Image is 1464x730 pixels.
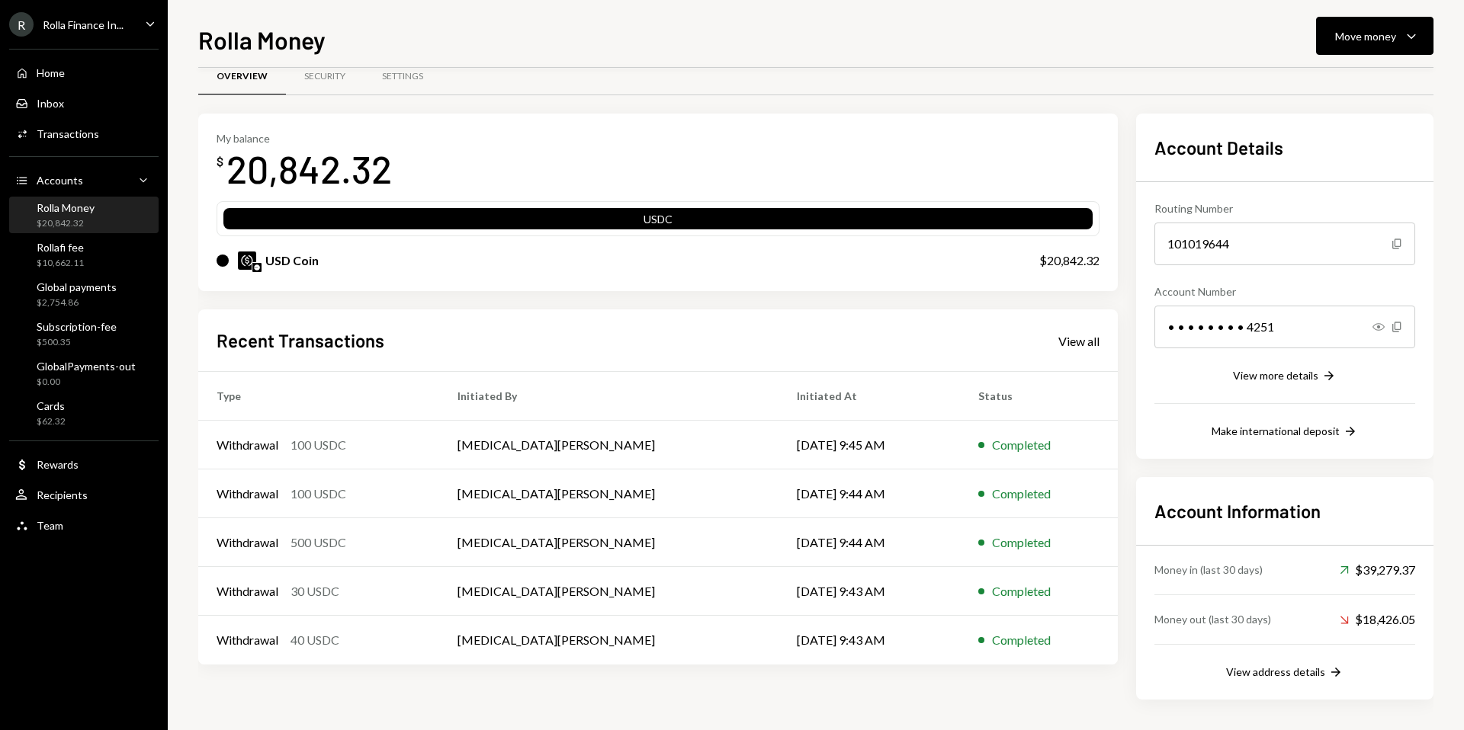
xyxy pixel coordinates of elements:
[37,360,136,373] div: GlobalPayments-out
[1233,368,1337,385] button: View more details
[43,18,124,31] div: Rolla Finance In...
[1058,332,1100,349] a: View all
[37,201,95,214] div: Rolla Money
[37,257,84,270] div: $10,662.11
[9,481,159,508] a: Recipients
[291,631,339,649] div: 40 USDC
[286,57,364,96] a: Security
[1154,200,1415,216] div: Routing Number
[37,241,84,254] div: Rollafi fee
[992,533,1051,552] div: Completed
[198,372,439,421] th: Type
[992,436,1051,454] div: Completed
[1340,610,1415,629] div: $18,426.05
[37,97,64,110] div: Inbox
[223,211,1093,232] div: USDC
[1212,424,1358,440] button: Make international deposit
[1058,334,1100,349] div: View all
[439,616,779,664] td: [MEDICAL_DATA][PERSON_NAME]
[960,372,1118,421] th: Status
[252,263,262,272] img: base-mainnet
[9,355,159,392] a: GlobalPayments-out$0.00
[37,415,66,428] div: $62.32
[37,127,99,140] div: Transactions
[37,320,117,333] div: Subscription-fee
[1335,28,1396,44] div: Move money
[217,485,278,503] div: Withdrawal
[198,57,286,96] a: Overview
[779,518,960,567] td: [DATE] 9:44 AM
[291,436,346,454] div: 100 USDC
[1154,498,1415,523] h2: Account Information
[37,280,117,293] div: Global payments
[9,59,159,86] a: Home
[37,488,88,501] div: Recipients
[291,582,339,600] div: 30 USDC
[217,533,278,552] div: Withdrawal
[779,567,960,616] td: [DATE] 9:43 AM
[37,66,65,79] div: Home
[1226,664,1344,681] button: View address details
[291,533,346,552] div: 500 USDC
[9,12,34,37] div: R
[992,631,1051,649] div: Completed
[217,132,392,145] div: My balance
[37,217,95,230] div: $20,842.32
[9,511,159,539] a: Team
[9,120,159,147] a: Transactions
[1154,223,1415,265] div: 101019644
[992,485,1051,503] div: Completed
[217,70,268,83] div: Overview
[37,519,63,532] div: Team
[9,89,159,117] a: Inbox
[9,276,159,312] a: Global payments$2,754.86
[779,616,960,664] td: [DATE] 9:43 AM
[1233,369,1318,382] div: View more details
[1226,665,1325,678] div: View address details
[9,450,159,478] a: Rewards
[9,315,159,352] a: Subscription-fee$500.35
[9,395,159,431] a: Cards$62.32
[37,336,117,349] div: $500.35
[439,469,779,518] td: [MEDICAL_DATA][PERSON_NAME]
[439,567,779,616] td: [MEDICAL_DATA][PERSON_NAME]
[1154,611,1271,627] div: Money out (last 30 days)
[226,145,392,193] div: 20,842.32
[1154,283,1415,299] div: Account Number
[1039,251,1100,270] div: $20,842.32
[304,70,345,83] div: Security
[779,372,960,421] th: Initiated At
[1340,561,1415,579] div: $39,279.37
[364,57,441,96] a: Settings
[217,631,278,649] div: Withdrawal
[37,458,79,471] div: Rewards
[37,174,83,187] div: Accounts
[382,70,423,83] div: Settings
[1154,306,1415,348] div: • • • • • • • • 4251
[37,296,117,309] div: $2,754.86
[779,469,960,518] td: [DATE] 9:44 AM
[291,485,346,503] div: 100 USDC
[37,399,66,412] div: Cards
[9,166,159,194] a: Accounts
[217,328,384,353] h2: Recent Transactions
[779,421,960,469] td: [DATE] 9:45 AM
[198,24,326,55] h1: Rolla Money
[217,154,223,169] div: $
[1154,562,1263,578] div: Money in (last 30 days)
[217,436,278,454] div: Withdrawal
[265,251,319,270] div: USD Coin
[37,376,136,389] div: $0.00
[439,421,779,469] td: [MEDICAL_DATA][PERSON_NAME]
[1212,424,1340,437] div: Make international deposit
[217,582,278,600] div: Withdrawal
[439,518,779,567] td: [MEDICAL_DATA][PERSON_NAME]
[238,251,256,270] img: USDC
[1154,135,1415,160] h2: Account Details
[9,197,159,233] a: Rolla Money$20,842.32
[1316,17,1433,55] button: Move money
[992,582,1051,600] div: Completed
[439,372,779,421] th: Initiated By
[9,236,159,273] a: Rollafi fee$10,662.11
